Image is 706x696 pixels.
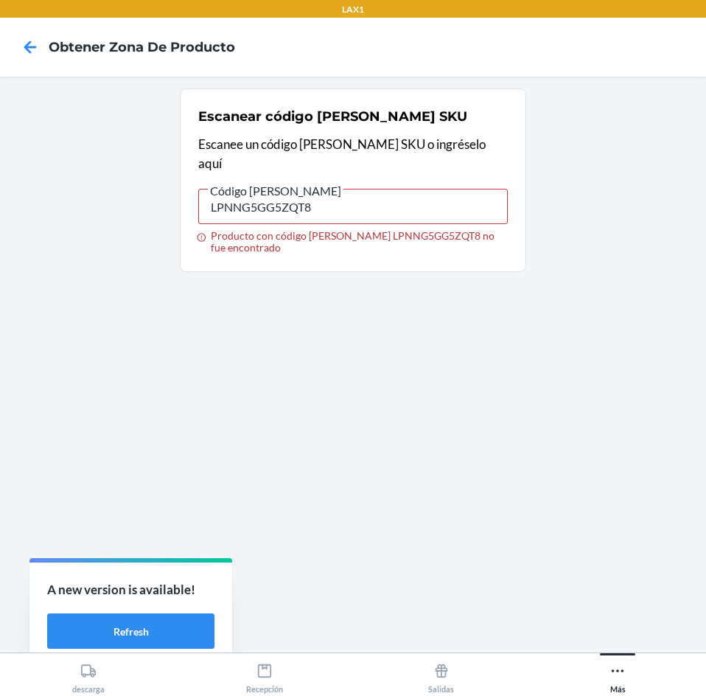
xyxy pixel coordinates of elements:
[198,107,467,126] h2: Escanear código [PERSON_NAME] SKU
[428,657,454,694] div: Salidas
[47,580,214,599] p: A new version is available!
[49,38,235,57] h4: Obtener Zona de Producto
[47,613,214,649] button: Refresh
[72,657,105,694] div: descarga
[198,189,508,224] input: Código [PERSON_NAME] Producto con código [PERSON_NAME] LPNNG5GG5ZQT8 no fue encontrado
[198,135,508,173] p: Escanee un código [PERSON_NAME] SKU o ingréselo aquí
[198,230,508,254] div: Producto con código [PERSON_NAME] LPNNG5GG5ZQT8 no fue encontrado
[246,657,283,694] div: Recepción
[342,3,364,16] p: LAX1
[208,184,343,198] span: Código [PERSON_NAME]
[609,657,626,694] div: Más
[353,653,530,694] button: Salidas
[177,653,354,694] button: Recepción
